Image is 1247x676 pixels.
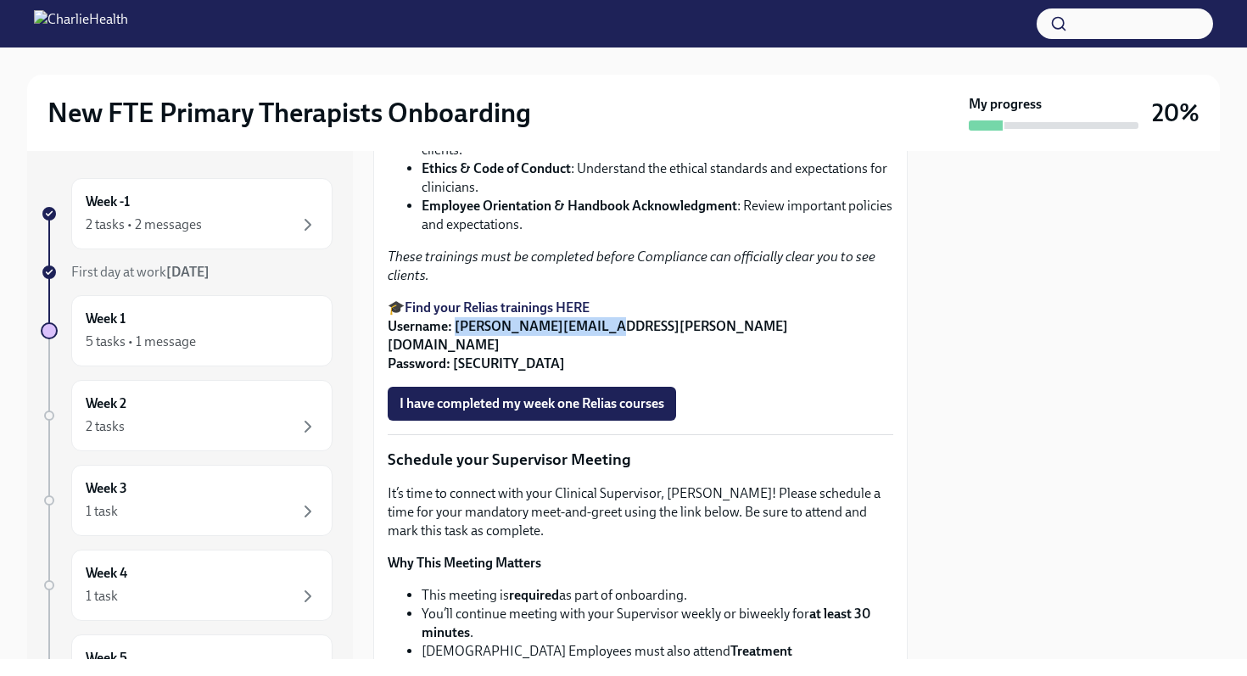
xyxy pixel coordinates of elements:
[422,606,870,640] strong: at least 30 minutes
[388,555,541,571] strong: Why This Meeting Matters
[422,586,893,605] li: This meeting is as part of onboarding.
[422,605,893,642] li: You’ll continue meeting with your Supervisor weekly or biweekly for .
[86,649,127,668] h6: Week 5
[41,295,333,366] a: Week 15 tasks • 1 message
[422,197,893,234] li: : Review important policies and expectations.
[388,299,893,373] p: 🎓
[388,484,893,540] p: It’s time to connect with your Clinical Supervisor, [PERSON_NAME]! Please schedule a time for you...
[41,550,333,621] a: Week 41 task
[41,178,333,249] a: Week -12 tasks • 2 messages
[400,395,664,412] span: I have completed my week one Relias courses
[34,10,128,37] img: CharlieHealth
[41,263,333,282] a: First day at work[DATE]
[86,417,125,436] div: 2 tasks
[388,318,788,372] strong: Username: [PERSON_NAME][EMAIL_ADDRESS][PERSON_NAME][DOMAIN_NAME] Password: [SECURITY_DATA]
[86,332,196,351] div: 5 tasks • 1 message
[405,299,590,316] a: Find your Relias trainings HERE
[509,587,559,603] strong: required
[422,159,893,197] li: : Understand the ethical standards and expectations for clinicians.
[86,310,126,328] h6: Week 1
[1152,98,1199,128] h3: 20%
[166,264,210,280] strong: [DATE]
[86,564,127,583] h6: Week 4
[86,193,130,211] h6: Week -1
[41,380,333,451] a: Week 22 tasks
[86,587,118,606] div: 1 task
[422,198,737,214] strong: Employee Orientation & Handbook Acknowledgment
[388,449,893,471] p: Schedule your Supervisor Meeting
[86,502,118,521] div: 1 task
[48,96,531,130] h2: New FTE Primary Therapists Onboarding
[41,465,333,536] a: Week 31 task
[71,264,210,280] span: First day at work
[86,215,202,234] div: 2 tasks • 2 messages
[388,387,676,421] button: I have completed my week one Relias courses
[86,394,126,413] h6: Week 2
[86,479,127,498] h6: Week 3
[422,160,571,176] strong: Ethics & Code of Conduct
[388,249,875,283] em: These trainings must be completed before Compliance can officially clear you to see clients.
[969,95,1042,114] strong: My progress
